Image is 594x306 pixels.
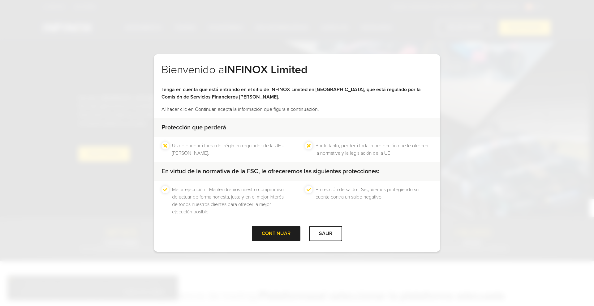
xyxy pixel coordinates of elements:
strong: INFINOX Limited [224,63,308,76]
li: Mejor ejecución - Mantendremos nuestro compromiso de actuar de forma honesta, justa y en el mejor... [172,186,289,216]
p: Al hacer clic en Continuar, acepta la información que figura a continuación. [161,106,433,113]
div: SALIR [309,226,342,241]
strong: Protección que perderá [161,124,226,131]
li: Protección de saldo - Seguiremos protegiendo su cuenta contra un saldo negativo. [316,186,433,216]
li: Por lo tanto, perderá toda la protección que le ofrecen la normativa y la legislación de la UE. [316,142,433,157]
li: Usted quedará fuera del régimen regulador de la UE - [PERSON_NAME]. [172,142,289,157]
strong: En virtud de la normativa de la FSC, le ofreceremos las siguientes protecciones: [161,168,379,175]
strong: Tenga en cuenta que está entrando en el sitio de INFINOX Limited en [GEOGRAPHIC_DATA], que está r... [161,86,421,100]
div: CONTINUAR [252,226,300,241]
h2: Bienvenido a [161,63,433,86]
